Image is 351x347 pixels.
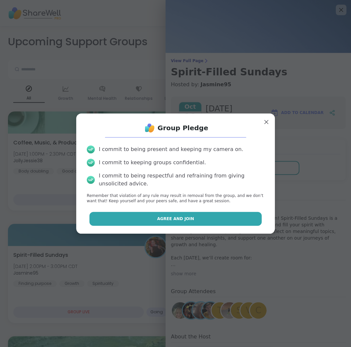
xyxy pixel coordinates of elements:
div: I commit to being present and keeping my camera on. [99,145,243,153]
span: Agree and Join [157,216,194,222]
img: ShareWell Logo [143,121,156,135]
div: I commit to keeping groups confidential. [99,159,206,167]
h1: Group Pledge [158,123,208,133]
p: Remember that violation of any rule may result in removal from the group, and we don’t want that!... [87,193,264,204]
button: Agree and Join [89,212,262,226]
div: I commit to being respectful and refraining from giving unsolicited advice. [99,172,264,188]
